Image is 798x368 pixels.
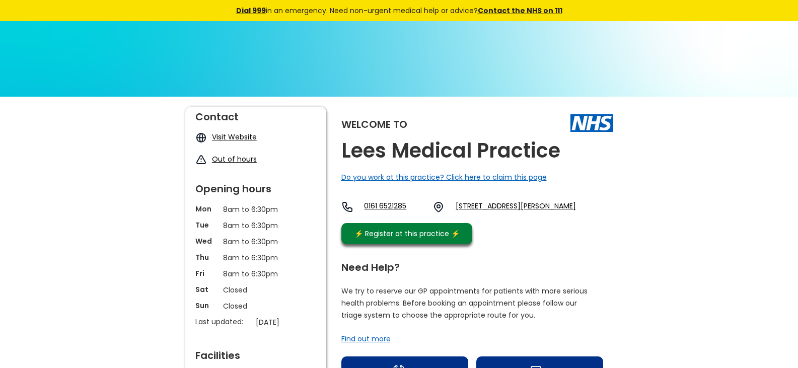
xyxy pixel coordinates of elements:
h2: Lees Medical Practice [341,139,560,162]
a: Visit Website [212,132,257,142]
div: in an emergency. Need non-urgent medical help or advice? [168,5,631,16]
img: exclamation icon [195,154,207,166]
p: Thu [195,252,218,262]
p: Closed [223,284,288,296]
a: 0161 6521285 [364,201,424,213]
div: Need Help? [341,257,603,272]
p: [DATE] [256,317,321,328]
a: Contact the NHS on 111 [478,6,562,16]
a: Out of hours [212,154,257,164]
p: Fri [195,268,218,278]
img: practice location icon [432,201,445,213]
p: Closed [223,301,288,312]
img: globe icon [195,132,207,143]
p: 8am to 6:30pm [223,236,288,247]
div: Welcome to [341,119,407,129]
img: telephone icon [341,201,353,213]
p: 8am to 6:30pm [223,252,288,263]
p: 8am to 6:30pm [223,204,288,215]
a: Dial 999 [236,6,266,16]
div: Opening hours [195,179,316,194]
div: ⚡️ Register at this practice ⚡️ [349,228,465,239]
p: 8am to 6:30pm [223,268,288,279]
p: Tue [195,220,218,230]
a: Find out more [341,334,391,344]
div: Contact [195,107,316,122]
a: ⚡️ Register at this practice ⚡️ [341,223,472,244]
p: Wed [195,236,218,246]
p: Last updated: [195,317,251,327]
p: Mon [195,204,218,214]
a: [STREET_ADDRESS][PERSON_NAME] [456,201,576,213]
a: Do you work at this practice? Click here to claim this page [341,172,547,182]
p: Sun [195,301,218,311]
img: The NHS logo [570,114,613,131]
div: Facilities [195,345,316,360]
p: 8am to 6:30pm [223,220,288,231]
p: Sat [195,284,218,295]
p: We try to reserve our GP appointments for patients with more serious health problems. Before book... [341,285,588,321]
